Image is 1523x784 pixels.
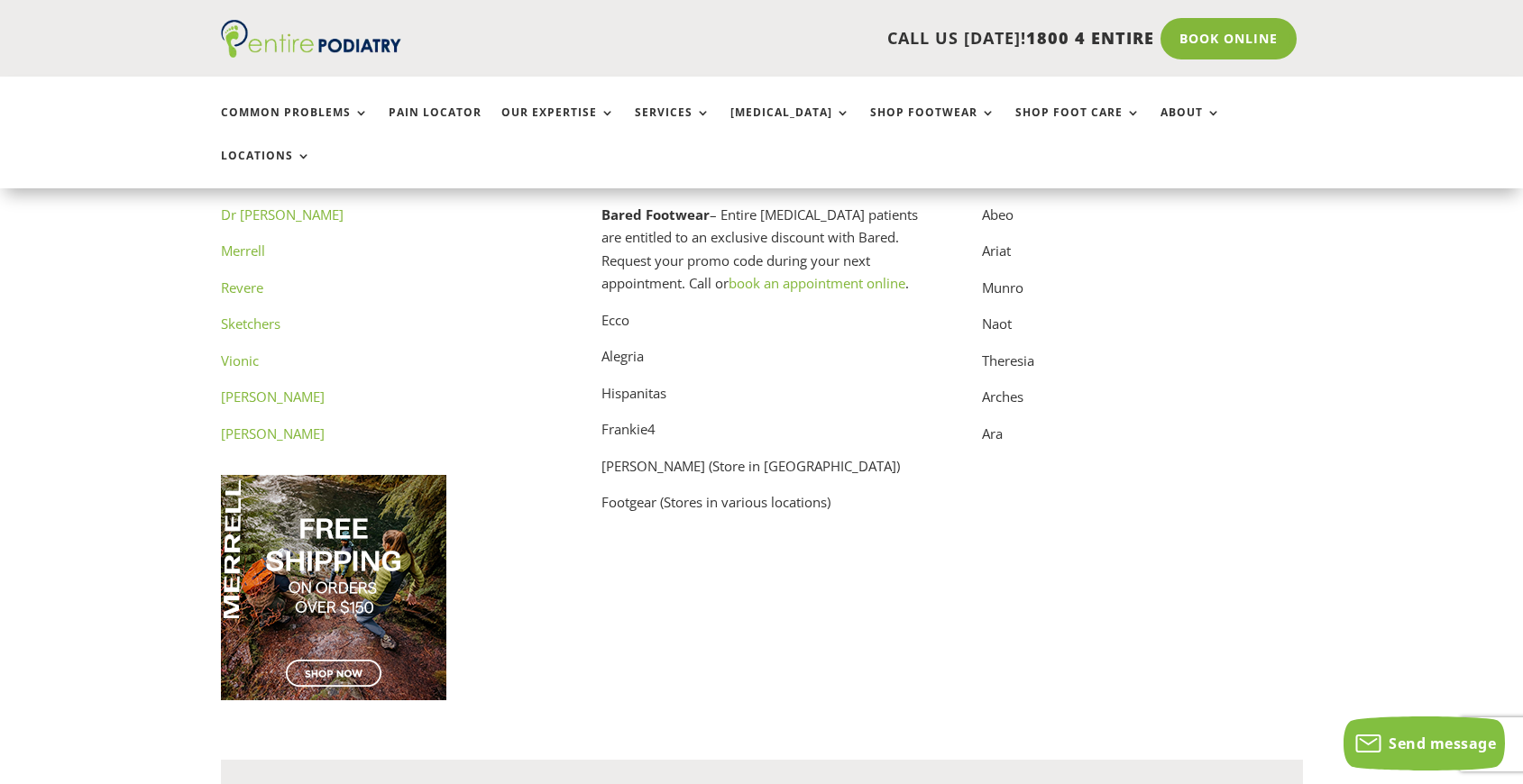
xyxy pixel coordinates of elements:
[1015,106,1141,145] a: Shop Foot Care
[601,345,922,382] p: Alegria
[221,315,280,333] a: Sketchers
[601,382,922,419] p: Hispanitas
[221,351,259,369] a: Vionic
[1344,716,1505,770] button: Send message
[982,386,1303,423] p: Arches
[982,350,1303,387] p: Theresia
[982,204,1303,241] p: Abeo
[389,106,482,145] a: Pain Locator
[982,313,1303,350] p: Naot
[982,423,1303,446] p: Ara
[221,150,311,188] a: Locations
[601,309,922,346] p: Ecco
[221,20,401,58] img: logo (1)
[1161,106,1221,145] a: About
[1161,18,1297,59] a: Book Online
[221,387,325,406] a: [PERSON_NAME]
[501,106,615,145] a: Our Expertise
[601,455,922,492] p: [PERSON_NAME] (Store in [GEOGRAPHIC_DATA])
[221,424,325,442] a: [PERSON_NAME]
[221,242,265,260] a: Merrell
[221,43,401,61] a: Entire Podiatry
[221,205,344,223] a: Dr [PERSON_NAME]
[601,418,922,455] p: Frankie4
[982,240,1303,277] p: Ariat
[1389,734,1496,753] span: Send message
[730,106,850,145] a: [MEDICAL_DATA]
[729,274,905,292] a: book an appointment online
[471,27,1154,50] p: CALL US [DATE]!
[1026,27,1154,49] span: 1800 4 ENTIRE
[221,106,369,145] a: Common Problems
[635,106,711,145] a: Services
[221,278,263,296] a: Revere
[601,491,922,515] p: Footgear (Stores in various locations)
[982,277,1303,314] p: Munro
[870,106,995,145] a: Shop Footwear
[601,204,922,309] p: – Entire [MEDICAL_DATA] patients are entitled to an exclusive discount with Bared. Request your p...
[601,205,710,223] strong: Bared Footwear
